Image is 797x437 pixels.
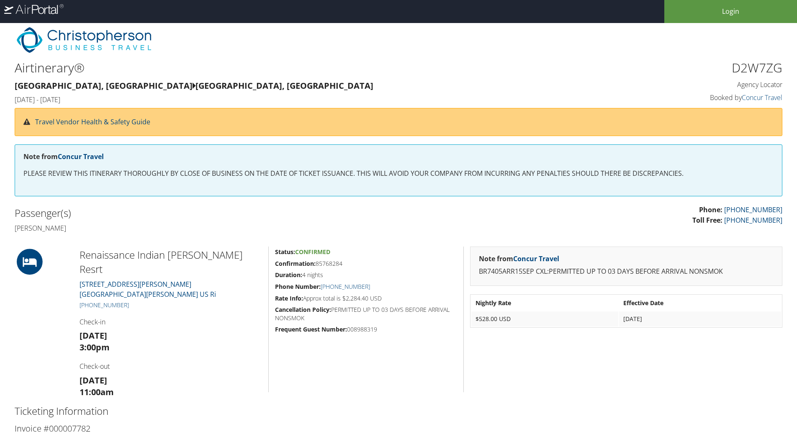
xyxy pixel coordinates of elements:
[275,325,457,334] h5: 008988319
[80,248,262,276] h2: Renaissance Indian [PERSON_NAME] Resrt
[15,423,782,434] h3: Invoice #000007782
[275,283,321,290] strong: Phone Number:
[15,404,782,418] h2: Ticketing Information
[275,260,316,267] strong: Confirmation:
[58,152,104,161] a: Concur Travel
[724,216,782,225] a: [PHONE_NUMBER]
[742,93,782,102] a: Concur Travel
[80,386,114,398] strong: 11:00am
[80,317,262,326] h4: Check-in
[479,266,774,277] p: BR7405ARR15SEP CXL:PERMITTED UP TO 03 DAYS BEFORE ARRIVAL NONSMOK
[692,216,722,225] strong: Toll Free:
[15,206,392,220] h2: Passenger(s)
[35,117,150,126] a: Travel Vendor Health & Safety Guide
[619,296,781,311] th: Effective Date
[321,283,370,290] a: [PHONE_NUMBER]
[80,330,107,341] strong: [DATE]
[275,306,457,322] h5: PERMITTED UP TO 03 DAYS BEFORE ARRIVAL NONSMOK
[275,294,457,303] h5: Approx total is $2,284.40 USD
[619,311,781,326] td: [DATE]
[23,168,774,179] p: PLEASE REVIEW THIS ITINERARY THOROUGHLY BY CLOSE OF BUSINESS ON THE DATE OF TICKET ISSUANCE. THIS...
[275,271,457,279] h5: 4 nights
[275,294,303,302] strong: Rate Info:
[724,205,782,214] a: [PHONE_NUMBER]
[80,342,110,353] strong: 3:00pm
[471,296,618,311] th: Nightly Rate
[275,271,302,279] strong: Duration:
[80,301,129,309] a: [PHONE_NUMBER]
[275,248,295,256] strong: Status:
[80,280,216,299] a: [STREET_ADDRESS][PERSON_NAME][GEOGRAPHIC_DATA][PERSON_NAME] US Ri
[471,311,618,326] td: $528.00 USD
[275,325,347,333] strong: Frequent Guest Number:
[275,306,331,314] strong: Cancellation Policy:
[699,205,722,214] strong: Phone:
[479,254,559,263] strong: Note from
[295,248,330,256] span: Confirmed
[15,80,373,91] strong: [GEOGRAPHIC_DATA], [GEOGRAPHIC_DATA] [GEOGRAPHIC_DATA], [GEOGRAPHIC_DATA]
[513,254,559,263] a: Concur Travel
[600,93,782,102] h4: Booked by
[15,224,392,233] h4: [PERSON_NAME]
[15,59,587,77] h1: Airtinerary®
[80,362,262,371] h4: Check-out
[15,95,587,104] h4: [DATE] - [DATE]
[600,59,782,77] h1: D2W7ZG
[275,260,457,268] h5: 85768284
[23,152,104,161] strong: Note from
[600,80,782,89] h4: Agency Locator
[80,375,107,386] strong: [DATE]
